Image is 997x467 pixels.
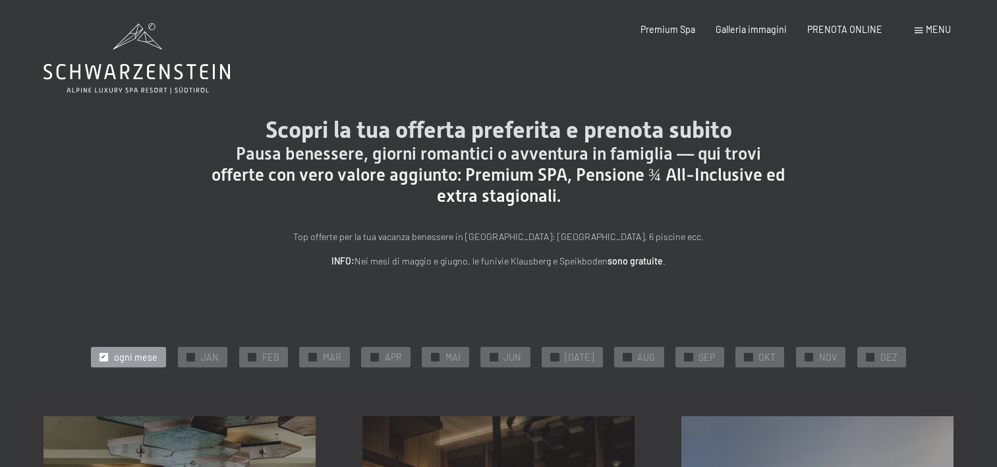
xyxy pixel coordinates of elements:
[249,353,254,361] span: ✓
[716,24,787,35] a: Galleria immagini
[262,351,279,364] span: FEB
[310,353,315,361] span: ✓
[266,116,732,143] span: Scopri la tua offerta preferita e prenota subito
[188,353,193,361] span: ✓
[372,353,377,361] span: ✓
[432,353,438,361] span: ✓
[807,24,882,35] a: PRENOTA ONLINE
[868,353,873,361] span: ✓
[503,351,521,364] span: JUN
[209,230,789,245] p: Top offerte per la tua vacanza benessere in [GEOGRAPHIC_DATA]: [GEOGRAPHIC_DATA], 6 piscine ecc.
[758,351,776,364] span: OKT
[608,255,663,266] strong: sono gratuite
[201,351,219,364] span: JAN
[698,351,715,364] span: SEP
[101,353,106,361] span: ✓
[114,351,157,364] span: ogni mese
[491,353,496,361] span: ✓
[331,255,355,266] strong: INFO:
[625,353,630,361] span: ✓
[641,24,695,35] a: Premium Spa
[637,351,655,364] span: AUG
[385,351,402,364] span: APR
[445,351,461,364] span: MAI
[819,351,837,364] span: NOV
[807,353,812,361] span: ✓
[746,353,751,361] span: ✓
[209,254,789,269] p: Nei mesi di maggio e giugno, le funivie Klausberg e Speikboden .
[565,351,594,364] span: [DATE]
[212,144,785,205] span: Pausa benessere, giorni romantici o avventura in famiglia — qui trovi offerte con vero valore agg...
[880,351,897,364] span: DEZ
[323,351,341,364] span: MAR
[552,353,557,361] span: ✓
[686,353,691,361] span: ✓
[926,24,951,35] span: Menu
